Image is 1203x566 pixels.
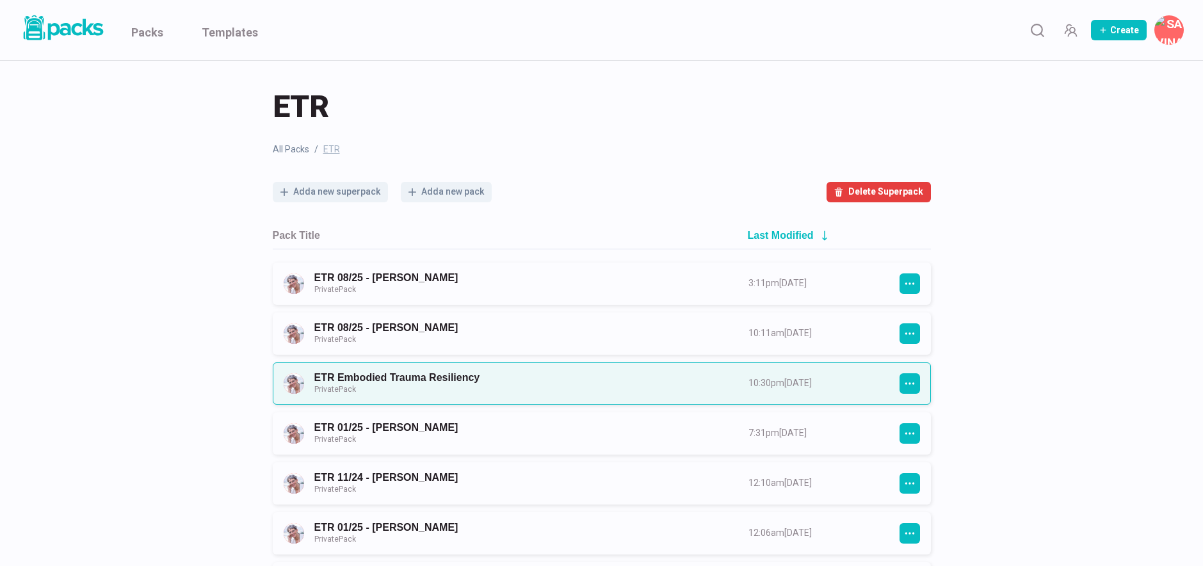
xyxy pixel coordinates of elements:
img: Packs logo [19,13,106,43]
a: All Packs [273,143,309,156]
h2: Last Modified [748,229,814,241]
span: ETR [273,86,329,127]
a: Packs logo [19,13,106,47]
button: Create Pack [1091,20,1147,40]
span: ETR [323,143,340,156]
button: Delete Superpack [827,182,931,202]
h2: Pack Title [273,229,320,241]
button: Adda new pack [401,182,492,202]
button: Savina Tilmann [1154,15,1184,45]
button: Adda new superpack [273,182,388,202]
button: Search [1024,17,1050,43]
button: Manage Team Invites [1058,17,1083,43]
nav: breadcrumb [273,143,931,156]
span: / [314,143,318,156]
